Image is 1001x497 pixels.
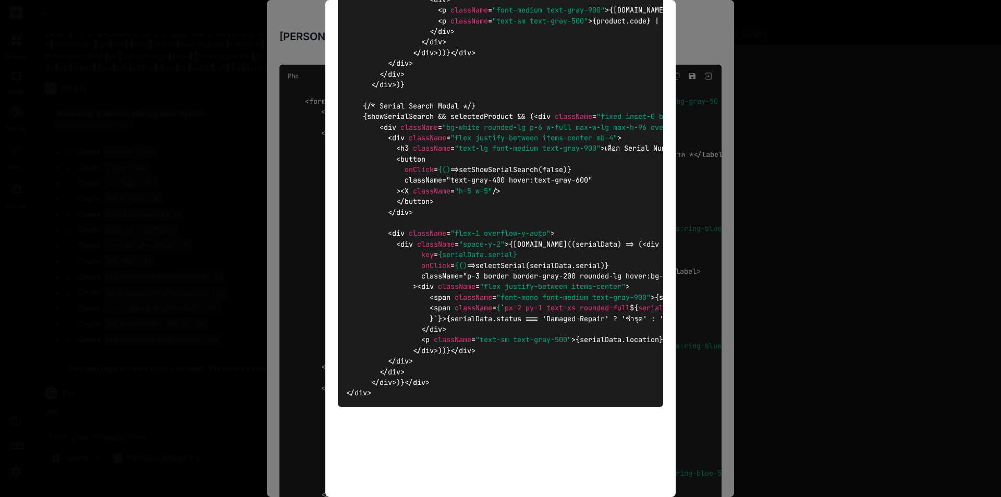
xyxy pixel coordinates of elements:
span: "text-sm text-gray-500" [492,16,588,26]
span: "font-medium text-gray-900" [492,6,605,15]
span: X [405,186,409,196]
span: </ > [388,208,413,217]
span: className [434,335,471,345]
span: "fixed inset-0 bg-black bg-opacity-50 flex items-center justify-center z-60" [596,112,913,122]
span: </ > [388,59,413,68]
span: </ > [371,378,396,387]
span: serialData.status [638,304,709,313]
span: text-xs [546,304,576,313]
span: "h-5 w-5" [455,186,492,196]
span: rounded-full [580,304,630,313]
span: className [450,6,488,15]
span: className [455,293,492,302]
span: "text-sm text-gray-500" [475,335,571,345]
span: div [538,112,551,122]
span: </ > [421,324,446,334]
span: className [438,282,475,292]
span: div [400,239,413,249]
span: div [388,367,400,377]
span: div [459,48,471,57]
span: </ > [380,69,405,79]
span: < = > [421,335,576,345]
span: onClick [421,261,450,270]
span: div [413,378,425,387]
span: div [421,346,434,355]
span: div [646,239,659,249]
span: < = > [430,293,655,302]
span: </ > [413,346,438,355]
span: < = > [396,144,605,153]
span: div [392,229,405,238]
span: </ > [430,27,455,36]
span: < = > [388,229,555,238]
span: span [434,304,450,313]
span: </ > [450,48,475,57]
span: < = > [380,123,780,132]
span: < = > [438,6,609,15]
span: {serialData.serial} [438,250,517,260]
span: div [396,356,409,366]
span: < = = => [346,239,659,270]
span: < = => [346,154,459,174]
span: div [421,48,434,57]
span: "flex justify-between items-center" [480,282,626,292]
span: className [555,112,592,122]
span: div [438,27,450,36]
span: "text-lg font-medium text-gray-900" [455,144,601,153]
span: </ > [346,389,371,398]
span: "bg-white rounded-lg p-6 w-full max-w-lg max-h-96 overflow-hidden flex flex-col" [442,123,776,132]
span: "space-y-2" [459,239,505,249]
span: button [400,154,425,164]
span: < = > [417,282,630,292]
span: < = > [388,133,621,142]
span: div [384,123,396,132]
span: h3 [400,144,409,153]
span: div [421,282,434,292]
span: div [459,346,471,355]
span: div [392,133,405,142]
span: onClick [405,165,434,174]
span: button [405,197,430,207]
span: "flex justify-between items-center mb-4" [450,133,617,142]
span: < = /> [400,186,500,196]
span: span [434,293,450,302]
span: </ > [413,48,438,57]
span: className [409,133,446,142]
span: className [455,304,492,313]
span: </ > [388,356,413,366]
span: className [413,144,450,153]
span: "font-mono font-medium text-gray-900" [496,293,651,302]
bindaction: npm install [338,455,378,465]
span: px-2 [505,304,521,313]
span: className [413,186,450,196]
span: div [388,69,400,79]
span: className [409,229,446,238]
span: < = > [534,112,918,122]
span: p [442,16,446,26]
p: ); }; [338,411,663,434]
span: </ > [380,367,405,377]
span: < = > [438,16,592,26]
span: div [430,324,442,334]
span: p [442,6,446,15]
span: { [496,304,500,313]
span: className [400,123,438,132]
span: "flex-1 overflow-y-auto" [450,229,551,238]
p: export default RepairModal; [338,439,663,451]
span: </ > [405,378,430,387]
span: div [396,59,409,68]
span: < = > [396,239,509,249]
span: div [355,389,367,398]
span: div [380,80,392,89]
span: div [396,208,409,217]
span: className [450,16,488,26]
bindaction: npm run dev [338,471,384,481]
span: </ > [396,197,434,207]
span: p [425,335,430,345]
span: div [380,378,392,387]
span: {() [438,165,450,174]
span: className [417,239,455,249]
span: {() [455,261,467,270]
span: key [421,250,434,260]
span: </ > [371,80,396,89]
